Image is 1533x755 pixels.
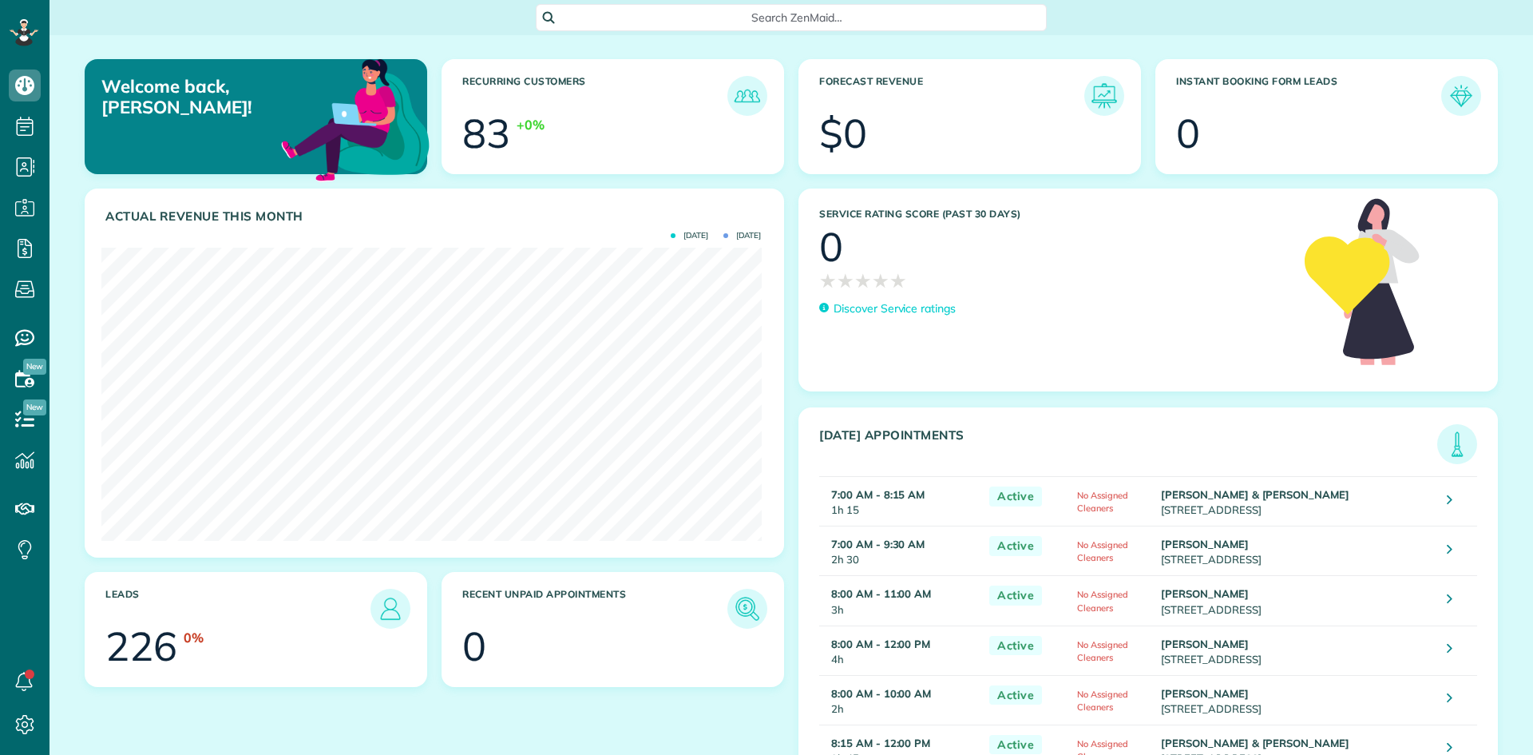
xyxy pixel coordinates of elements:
[1161,687,1249,700] strong: [PERSON_NAME]
[278,41,433,196] img: dashboard_welcome-42a62b7d889689a78055ac9021e634bf52bae3f8056760290aed330b23ab8690.png
[989,487,1042,507] span: Active
[831,538,925,550] strong: 7:00 AM - 9:30 AM
[819,267,837,295] span: ★
[671,232,708,240] span: [DATE]
[819,527,981,576] td: 2h 30
[1161,538,1249,550] strong: [PERSON_NAME]
[101,76,318,118] p: Welcome back, [PERSON_NAME]!
[731,593,763,625] img: icon_unpaid_appointments-47b8ce3997adf2238b356f14209ab4cced10bd1f174958f3ca8f1d0dd7fffeee.png
[819,113,867,153] div: $0
[819,428,1437,464] h3: [DATE] Appointments
[854,267,872,295] span: ★
[834,300,956,317] p: Discover Service ratings
[1077,589,1128,613] span: No Assigned Cleaners
[1161,488,1349,501] strong: [PERSON_NAME] & [PERSON_NAME]
[1077,689,1128,713] span: No Assigned Cleaners
[462,589,727,629] h3: Recent unpaid appointments
[819,76,1084,116] h3: Forecast Revenue
[1077,539,1128,563] span: No Assigned Cleaners
[1077,639,1128,663] span: No Assigned Cleaners
[1157,626,1436,675] td: [STREET_ADDRESS]
[831,638,930,650] strong: 8:00 AM - 12:00 PM
[374,593,406,625] img: icon_leads-1bed01f49abd5b7fead27621c3d59655bb73ed531f8eeb49469d10e621d6b896.png
[1176,113,1200,153] div: 0
[819,477,981,527] td: 1h 15
[731,80,763,112] img: icon_recurring_customers-cf858462ba22bcd05b5a5880d41d6543d210077de5bb9ebc9590e49fd87d84ed.png
[1176,76,1441,116] h3: Instant Booking Form Leads
[989,536,1042,556] span: Active
[1161,737,1349,749] strong: [PERSON_NAME] & [PERSON_NAME]
[872,267,889,295] span: ★
[1441,428,1473,460] img: icon_todays_appointments-901f7ab196bb0bea1936b74009e4eb5ffbc2d2711fa7634e0d609ed5ef32b18b.png
[1157,527,1436,576] td: [STREET_ADDRESS]
[23,359,46,375] span: New
[819,626,981,675] td: 4h
[819,675,981,725] td: 2h
[1161,638,1249,650] strong: [PERSON_NAME]
[723,232,761,240] span: [DATE]
[819,300,956,317] a: Discover Service ratings
[462,76,727,116] h3: Recurring Customers
[1077,490,1128,514] span: No Assigned Cleaners
[184,629,204,647] div: 0%
[831,488,925,501] strong: 7:00 AM - 8:15 AM
[1157,477,1436,527] td: [STREET_ADDRESS]
[1088,80,1120,112] img: icon_forecast_revenue-8c13a41c7ed35a8dcfafea3cbb826a0462acb37728057bba2d056411b612bbbe.png
[819,576,981,626] td: 3h
[462,113,510,153] div: 83
[831,737,930,749] strong: 8:15 AM - 12:00 PM
[1445,80,1477,112] img: icon_form_leads-04211a6a04a5b2264e4ee56bc0799ec3eb69b7e499cbb523a139df1d13a81ae0.png
[889,267,907,295] span: ★
[819,227,843,267] div: 0
[989,586,1042,606] span: Active
[105,589,370,629] h3: Leads
[1161,587,1249,600] strong: [PERSON_NAME]
[1157,675,1436,725] td: [STREET_ADDRESS]
[989,735,1042,755] span: Active
[989,685,1042,705] span: Active
[1157,576,1436,626] td: [STREET_ADDRESS]
[23,399,46,415] span: New
[819,209,1289,220] h3: Service Rating score (past 30 days)
[105,626,177,666] div: 226
[105,209,767,224] h3: Actual Revenue this month
[831,587,931,600] strong: 8:00 AM - 11:00 AM
[837,267,854,295] span: ★
[831,687,931,700] strong: 8:00 AM - 10:00 AM
[517,116,545,134] div: +0%
[989,636,1042,656] span: Active
[462,626,486,666] div: 0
